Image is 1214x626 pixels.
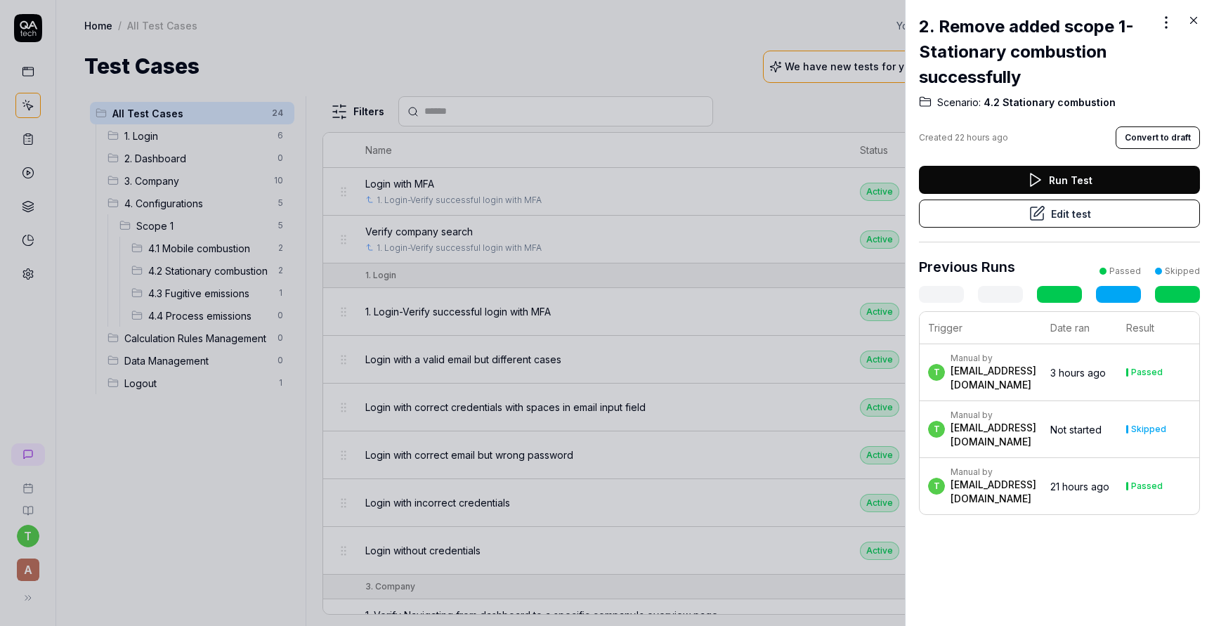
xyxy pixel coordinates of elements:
[920,312,1042,344] th: Trigger
[955,132,1008,143] time: 22 hours ago
[1042,312,1118,344] th: Date ran
[1131,368,1163,377] div: Passed
[919,256,1015,278] h3: Previous Runs
[919,131,1008,144] div: Created
[951,478,1036,506] div: [EMAIL_ADDRESS][DOMAIN_NAME]
[919,166,1200,194] button: Run Test
[928,478,945,495] span: t
[919,14,1155,90] h2: 2. Remove added scope 1- Stationary combustion successfully
[951,421,1036,449] div: [EMAIL_ADDRESS][DOMAIN_NAME]
[1050,481,1109,493] time: 21 hours ago
[919,200,1200,228] button: Edit test
[1050,367,1106,379] time: 3 hours ago
[951,353,1036,364] div: Manual by
[937,96,981,110] span: Scenario:
[928,364,945,381] span: t
[951,410,1036,421] div: Manual by
[1131,425,1166,433] div: Skipped
[1131,482,1163,490] div: Passed
[928,421,945,438] span: t
[1165,265,1200,278] div: Skipped
[1116,126,1200,149] button: Convert to draft
[951,364,1036,392] div: [EMAIL_ADDRESS][DOMAIN_NAME]
[951,467,1036,478] div: Manual by
[1118,312,1199,344] th: Result
[1109,265,1141,278] div: Passed
[1042,401,1118,458] td: Not started
[981,96,1116,110] span: 4.2 Stationary combustion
